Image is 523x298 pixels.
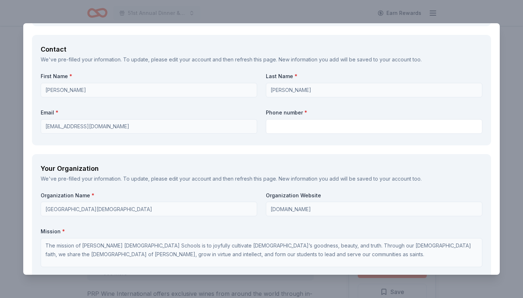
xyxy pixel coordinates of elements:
[169,176,211,182] a: edit your account
[41,163,482,174] div: Your Organization
[41,55,482,64] div: We've pre-filled your information. To update, please and then refresh this page. New information ...
[266,192,482,199] label: Organization Website
[266,73,482,80] label: Last Name
[169,56,211,63] a: edit your account
[41,238,482,267] textarea: The mission of [PERSON_NAME] [DEMOGRAPHIC_DATA] Schools is to joyfully cultivate [DEMOGRAPHIC_DAT...
[41,228,482,235] label: Mission
[41,192,257,199] label: Organization Name
[41,73,257,80] label: First Name
[41,109,257,116] label: Email
[266,109,482,116] label: Phone number
[41,44,482,55] div: Contact
[41,174,482,183] div: We've pre-filled your information. To update, please and then refresh this page. New information ...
